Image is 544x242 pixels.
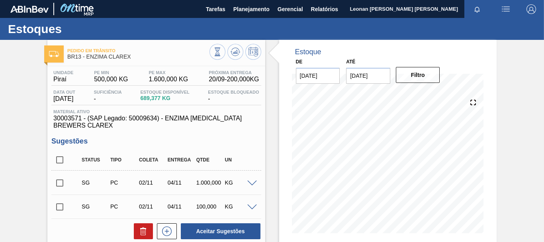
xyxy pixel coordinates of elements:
span: 1.600,000 KG [149,76,188,83]
div: Pedido de Compra [108,203,139,210]
span: Próxima Entrega [209,70,259,75]
button: Filtro [396,67,440,83]
span: BR13 - ENZIMA CLAREX [67,54,209,60]
button: Programar Estoque [245,44,261,60]
div: Estoque [295,48,321,56]
span: Material ativo [53,109,259,114]
label: Até [346,59,355,65]
span: Unidade [53,70,73,75]
button: Visão Geral dos Estoques [209,44,225,60]
div: 1.000,000 [194,179,225,186]
span: Pedido em Trânsito [67,48,209,53]
div: - [206,90,261,102]
div: Status [80,157,110,163]
span: Estoque Bloqueado [208,90,259,94]
h1: Estoques [8,24,149,33]
div: Entrega [166,157,196,163]
input: dd/mm/yyyy [296,68,340,84]
div: 02/11/2025 [137,203,168,210]
div: UN [223,157,254,163]
button: Atualizar Gráfico [227,44,243,60]
div: Nova sugestão [153,223,177,239]
div: Tipo [108,157,139,163]
label: De [296,59,303,65]
span: Suficiência [94,90,122,94]
div: Excluir Sugestões [130,223,153,239]
span: Planejamento [233,4,270,14]
div: 100,000 [194,203,225,210]
button: Aceitar Sugestões [181,223,260,239]
span: Relatórios [311,4,338,14]
div: 02/11/2025 [137,179,168,186]
span: Data out [53,90,75,94]
span: 500,000 KG [94,76,128,83]
span: [DATE] [53,95,75,102]
img: Logout [526,4,536,14]
span: Gerencial [278,4,303,14]
div: Sugestão Criada [80,203,110,210]
span: Estoque Disponível [140,90,189,94]
img: TNhmsLtSVTkK8tSr43FrP2fwEKptu5GPRR3wAAAABJRU5ErkJggg== [10,6,49,13]
button: Notificações [464,4,490,15]
span: 20/09 - 200,000 KG [209,76,259,83]
span: 30003571 - (SAP Legado: 50009634) - ENZIMA [MEDICAL_DATA] BREWERS CLAREX [53,115,259,129]
span: Piraí [53,76,73,83]
span: PE MAX [149,70,188,75]
h3: Sugestões [51,137,261,146]
span: 689,377 KG [140,95,189,101]
span: PE MIN [94,70,128,75]
div: Qtde [194,157,225,163]
div: Aceitar Sugestões [177,222,261,240]
div: KG [223,179,254,186]
div: - [92,90,124,102]
img: Ícone [49,51,59,57]
div: Coleta [137,157,168,163]
div: 04/11/2025 [166,179,196,186]
input: dd/mm/yyyy [346,68,390,84]
img: userActions [501,4,511,14]
div: Pedido de Compra [108,179,139,186]
div: KG [223,203,254,210]
div: 04/11/2025 [166,203,196,210]
span: Tarefas [206,4,225,14]
div: Sugestão Criada [80,179,110,186]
